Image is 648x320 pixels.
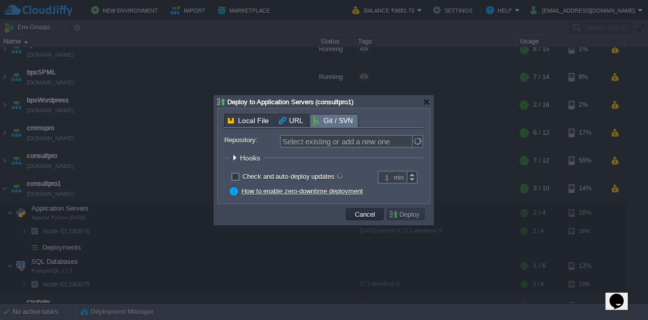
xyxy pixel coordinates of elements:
[313,114,353,127] span: Git / SVN
[241,187,363,195] a: How to enable zero-downtime deployment
[605,279,638,310] iframe: chat widget
[394,171,406,183] div: min
[224,135,279,145] label: Repository:
[228,114,269,127] span: Local File
[227,98,353,106] span: Deploy to Application Servers (consultpro1)
[352,210,378,219] button: Cancel
[389,210,423,219] button: Deploy
[242,173,343,180] label: Check and auto-deploy updates
[279,114,303,127] span: URL
[240,154,263,162] span: Hooks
